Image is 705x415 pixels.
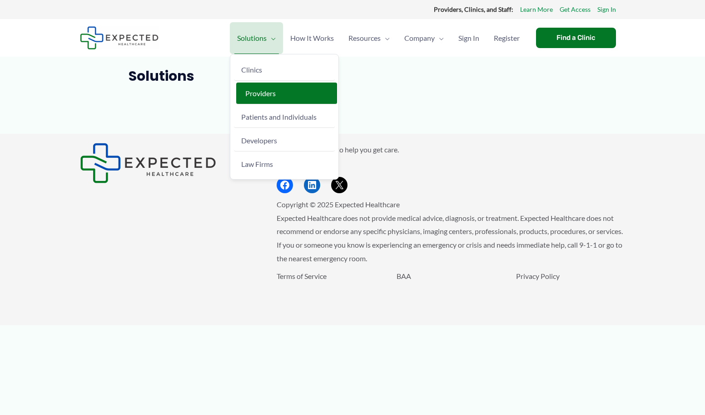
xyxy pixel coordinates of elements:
aside: Footer Widget 2 [277,143,625,193]
span: Menu Toggle [435,22,444,54]
a: Get Access [560,4,591,15]
a: Find a Clinic [536,28,616,48]
a: BAA [397,272,411,280]
h1: Solutions [129,68,577,84]
a: CompanyMenu Toggle [397,22,451,54]
a: Providers [236,83,337,104]
span: Expected Healthcare does not provide medical advice, diagnosis, or treatment. Expected Healthcare... [277,214,623,263]
span: Solutions [237,22,267,54]
span: Resources [348,22,381,54]
span: Menu Toggle [267,22,276,54]
a: Sign In [597,4,616,15]
span: Menu Toggle [381,22,390,54]
span: Clinics [241,65,262,74]
a: Sign In [451,22,487,54]
span: Register [494,22,520,54]
span: Patients and Individuals [241,112,317,121]
a: Patients and Individuals [234,106,335,128]
a: Learn More [520,4,553,15]
a: Clinics [234,59,335,81]
p: We're on a mission to help you get care. [277,143,625,156]
span: Sign In [458,22,479,54]
a: Law Firms [234,153,335,175]
aside: Footer Widget 3 [277,269,625,303]
img: Expected Healthcare Logo - side, dark font, small [80,26,159,49]
a: Terms of Service [277,272,327,280]
strong: Providers, Clinics, and Staff: [434,5,513,13]
span: Copyright © 2025 Expected Healthcare [277,200,400,209]
a: ResourcesMenu Toggle [341,22,397,54]
a: Register [487,22,527,54]
span: Providers [245,89,276,98]
aside: Footer Widget 1 [80,143,254,183]
span: Law Firms [241,160,273,168]
img: Expected Healthcare Logo - side, dark font, small [80,143,216,183]
span: How It Works [290,22,334,54]
a: Developers [234,130,335,151]
a: SolutionsMenu Toggle [230,22,283,54]
span: Developers [241,136,277,145]
a: How It Works [283,22,341,54]
span: Company [404,22,435,54]
nav: Primary Site Navigation [230,22,527,54]
a: Privacy Policy [516,272,560,280]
